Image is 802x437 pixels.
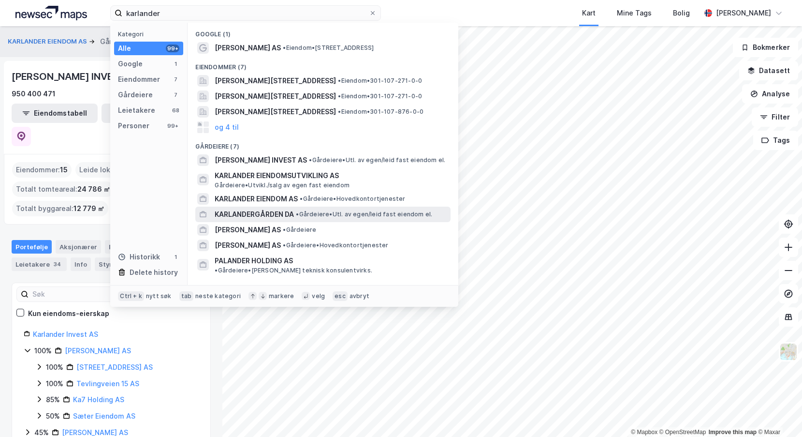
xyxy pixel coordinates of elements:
div: Styret [95,257,134,271]
span: • [338,77,341,84]
button: Analyse [742,84,798,104]
button: Eiendomstabell [12,104,98,123]
span: Gårdeiere • Hovedkontortjenester [300,195,405,203]
span: • [296,211,299,218]
span: KARLANDER EIENDOMSUTVIKLING AS [215,170,447,181]
div: Delete history [130,267,178,278]
button: Tags [753,131,798,150]
a: [PERSON_NAME] AS [65,347,131,355]
div: Bolig [673,7,690,19]
div: esc [333,291,348,301]
span: Eiendom • [STREET_ADDRESS] [283,44,374,52]
span: [PERSON_NAME] AS [215,240,281,251]
div: Leide lokasjoner : [75,162,144,178]
a: [STREET_ADDRESS] AS [76,363,153,371]
button: og 4 til [215,121,239,133]
div: markere [269,292,294,300]
button: KARLANDER EIENDOM AS [8,37,89,46]
div: Aksjonærer [56,240,101,254]
span: Gårdeiere • Hovedkontortjenester [283,241,388,249]
div: Gårdeier [100,36,129,47]
div: Kart [582,7,596,19]
span: • [300,195,303,202]
span: 15 [60,164,68,176]
div: Eiendommer : [12,162,72,178]
span: Gårdeiere • [PERSON_NAME] teknisk konsulentvirks. [215,267,372,274]
div: Eiendommer (7) [188,56,458,73]
span: 12 779 ㎡ [73,203,104,214]
div: Leietakere [118,105,155,116]
div: tab [179,291,194,301]
div: 100% [46,362,63,373]
div: 50% [46,410,60,422]
span: [PERSON_NAME][STREET_ADDRESS] [215,90,336,102]
a: Ka7 Holding AS [73,395,124,404]
input: Søk på adresse, matrikkel, gårdeiere, leietakere eller personer [122,6,369,20]
a: [PERSON_NAME] AS [62,428,128,437]
span: • [283,44,286,51]
div: 100% [34,345,52,357]
span: Eiendom • 301-107-876-0-0 [338,108,423,116]
button: Datasett [739,61,798,80]
span: Eiendom • 301-107-271-0-0 [338,92,422,100]
div: 100% [46,378,63,390]
div: 85% [46,394,60,406]
div: Google [118,58,143,70]
div: velg [312,292,325,300]
span: KARLANDERGÅRDEN DA [215,209,294,220]
div: 7 [172,75,179,83]
a: Tevlingveien 15 AS [76,379,139,388]
a: Mapbox [631,429,657,436]
div: Personer [118,120,149,132]
div: Kategori [118,30,183,38]
span: Gårdeiere [283,226,316,234]
div: Mine Tags [617,7,652,19]
span: • [283,241,286,249]
div: Leietakere [12,257,67,271]
div: Leietakere (68) [188,276,458,294]
div: 1 [172,253,179,261]
span: [PERSON_NAME] AS [215,42,281,54]
img: logo.a4113a55bc3d86da70a041830d287a7e.svg [15,6,87,20]
button: Bokmerker [733,38,798,57]
div: 1 [172,60,179,68]
span: 24 786 ㎡ [77,183,110,195]
a: Karlander Invest AS [33,330,98,338]
div: 34 [52,259,63,269]
div: avbryt [350,292,369,300]
div: nytt søk [146,292,172,300]
div: Historikk [118,251,160,263]
div: Eiendommer [118,74,160,85]
div: 7 [172,91,179,99]
span: • [215,267,218,274]
div: Kun eiendoms-eierskap [28,308,109,319]
span: Gårdeiere • Utl. av egen/leid fast eiendom el. [309,156,445,164]
span: [PERSON_NAME] INVEST AS [215,154,307,166]
div: Gårdeiere (7) [188,135,458,152]
span: • [338,92,341,100]
span: KARLANDER EIENDOM AS [215,193,298,205]
span: Gårdeiere • Utl. av egen/leid fast eiendom el. [296,211,432,218]
div: Portefølje [12,240,52,254]
div: Kontrollprogram for chat [754,391,802,437]
div: Gårdeiere [118,89,153,101]
a: OpenStreetMap [659,429,706,436]
span: PALANDER HOLDING AS [215,255,293,267]
div: 68 [172,106,179,114]
span: [PERSON_NAME][STREET_ADDRESS] [215,106,336,118]
a: Improve this map [709,429,757,436]
button: Leietakertabell [102,104,188,123]
div: Totalt byggareal : [12,201,108,216]
iframe: Chat Widget [754,391,802,437]
span: • [338,108,341,115]
div: Google (1) [188,23,458,40]
a: Sæter Eiendom AS [73,412,135,420]
div: Alle [118,43,131,54]
input: Søk [29,287,134,301]
div: [PERSON_NAME] [716,7,771,19]
div: Eiendommer [105,240,164,254]
div: 950 400 471 [12,88,56,100]
div: [PERSON_NAME] INVEST AS [12,69,143,84]
div: Info [71,257,91,271]
span: • [309,156,312,164]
